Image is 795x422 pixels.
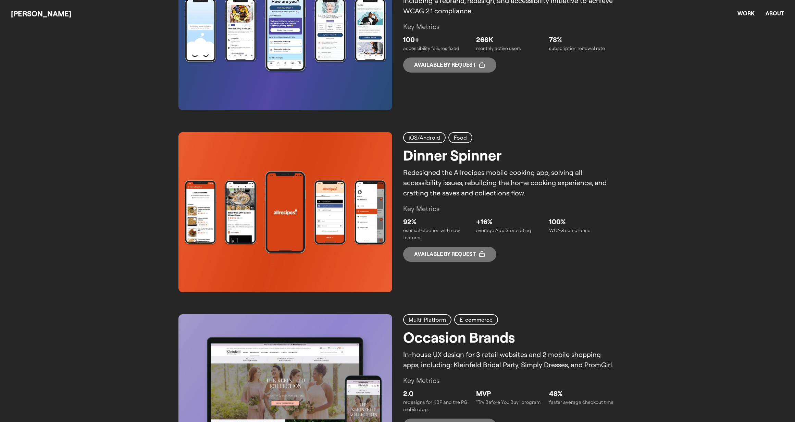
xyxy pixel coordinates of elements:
p: Available by request [414,251,476,257]
p: Redesigned the Allrecipes mobile cooking app, solving all accessibility issues, rebuilding the ho... [403,167,617,198]
p: "Try Before You Buy" program [476,399,544,406]
a: Work [737,10,755,17]
p: accessibility failures fixed [403,45,471,52]
h2: Dinner Spinner [403,144,501,166]
h2: Multi-Platform [409,316,446,324]
p: In-house UX design for 3 retail websites and 2 mobile shopping apps, including: Kleinfeld Bridal ... [403,349,617,370]
h2: E-commerce [460,316,493,324]
p: user satisfaction with new features [403,227,471,241]
p: Key Metrics [403,204,617,214]
p: 100% [549,217,617,227]
p: subscription renewal rate [549,45,617,52]
p: +16% [476,217,544,227]
p: redesigns for KBP and the PG mobile app. [403,399,471,413]
h2: Occasion Brands [403,327,515,348]
a: About [766,10,784,17]
p: MVP [476,388,544,399]
p: 92% [403,217,471,227]
p: 78% [549,35,617,45]
p: 100+ [403,35,471,45]
p: average App Store rating [476,227,544,234]
p: 268K [476,35,544,45]
span: Available by request [403,247,496,262]
h2: iOS/Android [409,133,440,142]
h2: Food [454,133,467,142]
p: Key Metrics [403,375,617,386]
span: Available by request [403,57,496,73]
p: 2.0 [403,388,471,399]
p: Available by request [414,62,476,68]
p: 48% [549,388,617,399]
p: faster average checkout time [549,399,617,406]
a: [PERSON_NAME] [11,9,71,18]
p: WCAG compliance [549,227,617,234]
p: monthly active users [476,45,544,52]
